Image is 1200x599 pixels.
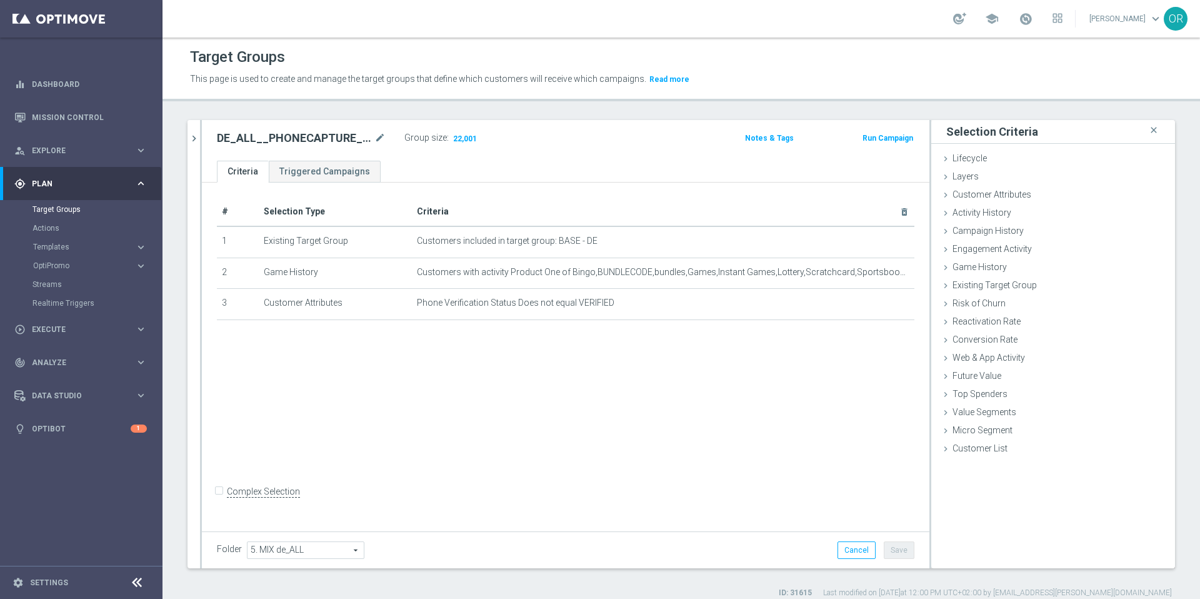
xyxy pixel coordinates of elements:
[14,79,26,90] i: equalizer
[33,262,122,269] span: OptiPromo
[32,242,147,252] button: Templates keyboard_arrow_right
[188,133,200,144] i: chevron_right
[14,412,147,445] div: Optibot
[1164,7,1187,31] div: OR
[217,258,259,289] td: 2
[952,425,1012,435] span: Micro Segment
[32,200,161,219] div: Target Groups
[952,189,1031,199] span: Customer Attributes
[32,275,161,294] div: Streams
[259,289,412,320] td: Customer Attributes
[14,325,147,335] button: play_circle_outline Execute keyboard_arrow_right
[861,131,914,145] button: Run Campaign
[32,219,161,238] div: Actions
[32,326,135,333] span: Execute
[952,262,1007,272] span: Game History
[1147,122,1160,139] i: close
[952,298,1006,308] span: Risk of Churn
[32,359,135,366] span: Analyze
[32,101,147,134] a: Mission Control
[14,179,147,189] button: gps_fixed Plan keyboard_arrow_right
[417,206,449,216] span: Criteria
[952,407,1016,417] span: Value Segments
[417,267,909,278] span: Customers with activity Product One of Bingo,BUNDLECODE,bundles,Games,Instant Games,Lottery,Scrat...
[217,161,269,183] a: Criteria
[952,335,1017,345] span: Conversion Rate
[14,113,147,123] button: Mission Control
[404,133,447,143] label: Group size
[1149,12,1162,26] span: keyboard_arrow_down
[952,389,1007,399] span: Top Spenders
[452,134,478,146] span: 22,001
[32,68,147,101] a: Dashboard
[14,424,147,434] button: lightbulb Optibot 1
[946,124,1038,139] h3: Selection Criteria
[135,260,147,272] i: keyboard_arrow_right
[14,101,147,134] div: Mission Control
[648,73,691,86] button: Read more
[952,226,1024,236] span: Campaign History
[217,226,259,258] td: 1
[744,131,795,145] button: Notes & Tags
[899,207,909,217] i: delete_forever
[227,486,300,498] label: Complex Selection
[269,161,381,183] a: Triggered Campaigns
[131,425,147,433] div: 1
[14,357,135,368] div: Analyze
[14,324,26,335] i: play_circle_outline
[447,133,449,143] label: :
[33,243,135,251] div: Templates
[884,541,914,559] button: Save
[14,145,26,156] i: person_search
[14,178,135,189] div: Plan
[12,577,24,588] i: settings
[14,178,26,189] i: gps_fixed
[135,323,147,335] i: keyboard_arrow_right
[217,198,259,226] th: #
[259,198,412,226] th: Selection Type
[952,244,1032,254] span: Engagement Activity
[217,131,372,146] h2: DE_ALL__PHONECAPTURE__NVIP_POP_SER_MIX
[823,588,1172,598] label: Last modified on [DATE] at 12:00 PM UTC+02:00 by [EMAIL_ADDRESS][PERSON_NAME][DOMAIN_NAME]
[417,298,614,308] span: Phone Verification Status Does not equal VERIFIED
[33,262,135,269] div: OptiPromo
[14,390,135,401] div: Data Studio
[14,357,26,368] i: track_changes
[14,358,147,368] button: track_changes Analyze keyboard_arrow_right
[952,371,1001,381] span: Future Value
[952,353,1025,363] span: Web & App Activity
[135,178,147,189] i: keyboard_arrow_right
[135,390,147,401] i: keyboard_arrow_right
[14,391,147,401] button: Data Studio keyboard_arrow_right
[135,144,147,156] i: keyboard_arrow_right
[32,180,135,188] span: Plan
[14,68,147,101] div: Dashboard
[187,120,200,157] button: chevron_right
[32,256,161,275] div: OptiPromo
[14,145,135,156] div: Explore
[32,238,161,256] div: Templates
[952,280,1037,290] span: Existing Target Group
[952,316,1021,326] span: Reactivation Rate
[14,146,147,156] button: person_search Explore keyboard_arrow_right
[30,579,68,586] a: Settings
[32,298,130,308] a: Realtime Triggers
[32,223,130,233] a: Actions
[32,261,147,271] button: OptiPromo keyboard_arrow_right
[952,171,979,181] span: Layers
[14,79,147,89] button: equalizer Dashboard
[32,412,131,445] a: Optibot
[14,423,26,435] i: lightbulb
[417,236,597,246] span: Customers included in target group: BASE - DE
[190,48,285,66] h1: Target Groups
[259,226,412,258] td: Existing Target Group
[952,153,987,163] span: Lifecycle
[952,443,1007,453] span: Customer List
